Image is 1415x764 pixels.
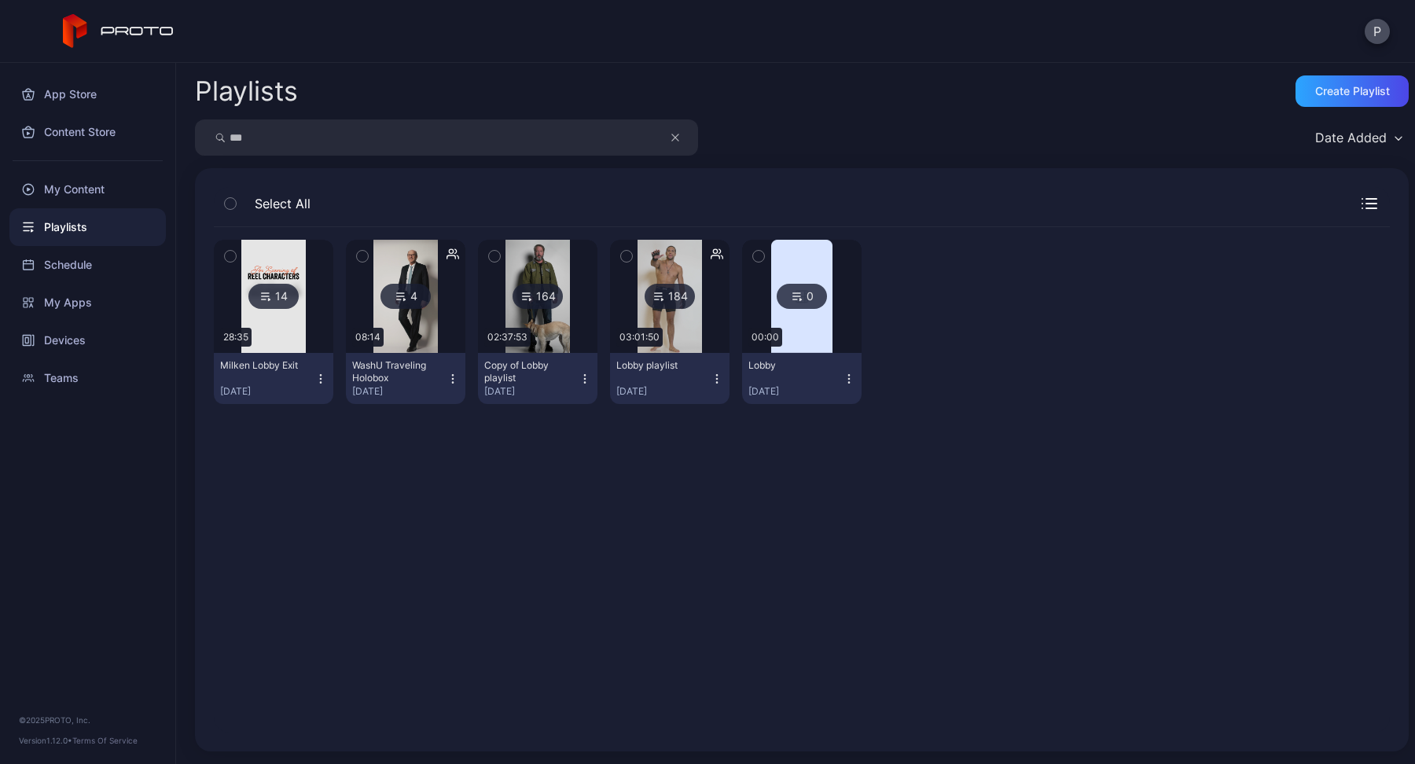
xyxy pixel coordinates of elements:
div: Create Playlist [1315,85,1390,97]
div: Milken Lobby Exit [220,359,307,372]
div: [DATE] [352,385,447,398]
a: Content Store [9,113,166,151]
div: © 2025 PROTO, Inc. [19,714,156,726]
a: Playlists [9,208,166,246]
button: WashU Traveling Holobox[DATE] [346,353,465,404]
div: 0 [777,284,827,309]
div: Lobby [748,359,835,372]
div: Lobby playlist [616,359,703,372]
a: Teams [9,359,166,397]
div: WashU Traveling Holobox [352,359,439,384]
div: 184 [645,284,695,309]
button: Milken Lobby Exit[DATE] [214,353,333,404]
h2: Playlists [195,77,298,105]
div: Date Added [1315,130,1387,145]
div: 03:01:50 [616,328,663,347]
button: Lobby playlist[DATE] [610,353,730,404]
a: My Apps [9,284,166,321]
span: Version 1.12.0 • [19,736,72,745]
div: [DATE] [748,385,843,398]
div: 4 [380,284,431,309]
div: [DATE] [220,385,314,398]
a: Terms Of Service [72,736,138,745]
span: Select All [247,194,311,213]
div: [DATE] [616,385,711,398]
div: 00:00 [748,328,782,347]
div: 28:35 [220,328,252,347]
div: Copy of Lobby playlist [484,359,571,384]
button: Date Added [1307,119,1409,156]
a: Schedule [9,246,166,284]
a: Devices [9,321,166,359]
button: Copy of Lobby playlist[DATE] [478,353,597,404]
div: 02:37:53 [484,328,531,347]
a: My Content [9,171,166,208]
div: 14 [248,284,299,309]
button: Create Playlist [1296,75,1409,107]
button: P [1365,19,1390,44]
a: App Store [9,75,166,113]
div: [DATE] [484,385,579,398]
div: 164 [513,284,563,309]
button: Lobby[DATE] [742,353,862,404]
div: 08:14 [352,328,384,347]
